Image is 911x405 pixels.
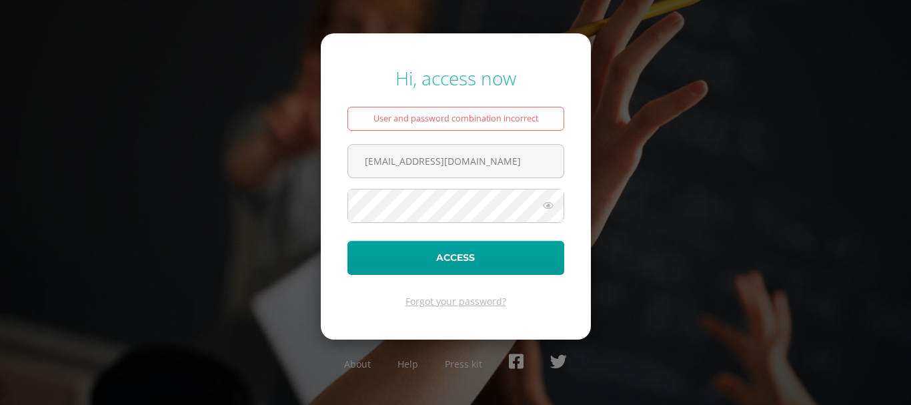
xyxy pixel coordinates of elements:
[344,358,371,370] a: About
[405,295,506,308] a: Forgot your password?
[445,358,482,370] a: Press kit
[347,241,564,275] button: Access
[347,107,564,131] div: User and password combination incorrect
[397,358,418,370] a: Help
[348,145,564,177] input: Correo electrónico o usuario
[347,65,564,91] div: Hi, access now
